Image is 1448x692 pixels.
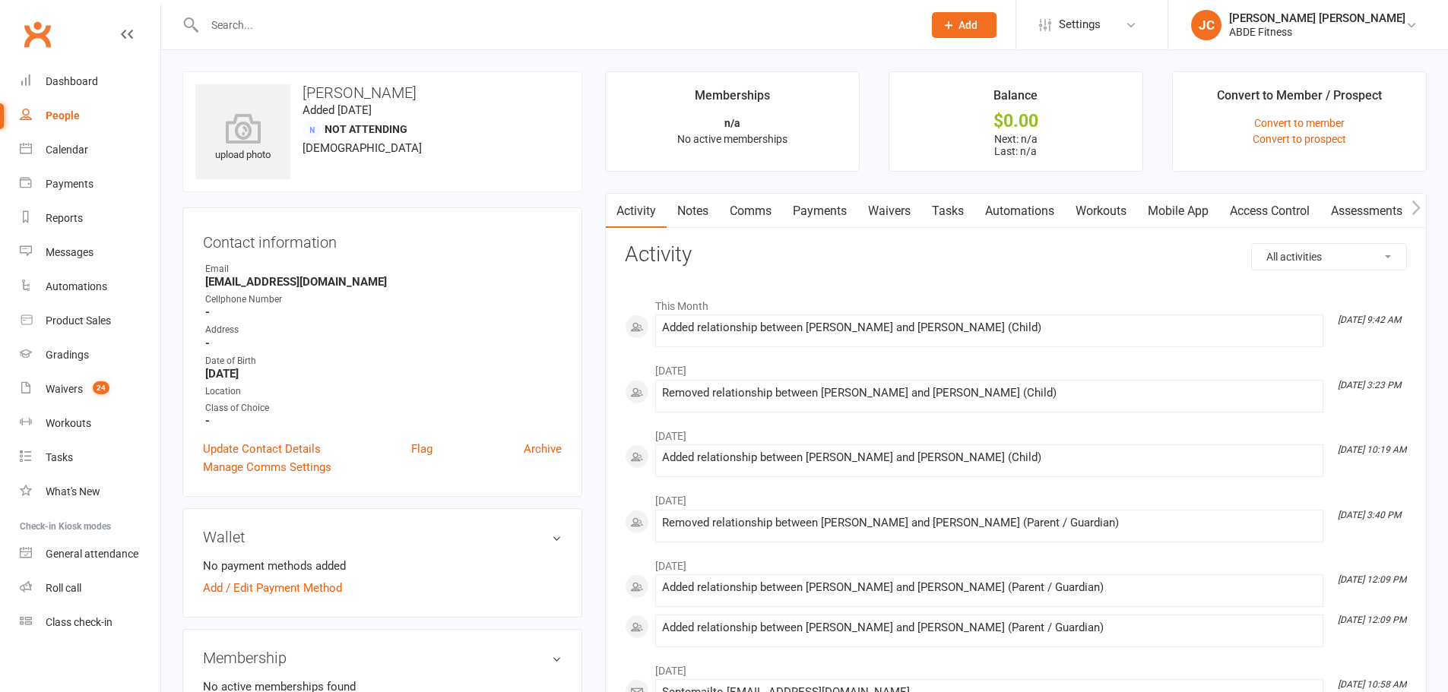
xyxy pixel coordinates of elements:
[524,440,562,458] a: Archive
[662,517,1317,529] div: Removed relationship between [PERSON_NAME] and [PERSON_NAME] (Parent / Guardian)
[1217,86,1382,113] div: Convert to Member / Prospect
[46,109,80,122] div: People
[205,275,562,289] strong: [EMAIL_ADDRESS][DOMAIN_NAME]
[625,485,1407,509] li: [DATE]
[625,355,1407,379] li: [DATE]
[1219,194,1320,229] a: Access Control
[46,451,73,463] div: Tasks
[974,194,1065,229] a: Automations
[205,367,562,381] strong: [DATE]
[46,417,91,429] div: Workouts
[203,440,321,458] a: Update Contact Details
[662,451,1317,464] div: Added relationship between [PERSON_NAME] and [PERSON_NAME] (Child)
[677,133,787,145] span: No active memberships
[719,194,782,229] a: Comms
[20,605,160,640] a: Class kiosk mode
[1338,574,1406,585] i: [DATE] 12:09 PM
[46,582,81,594] div: Roll call
[662,321,1317,334] div: Added relationship between [PERSON_NAME] and [PERSON_NAME] (Child)
[1254,117,1345,129] a: Convert to member
[46,616,112,628] div: Class check-in
[46,383,83,395] div: Waivers
[46,280,107,292] div: Automations
[205,354,562,368] div: Date of Birth
[18,15,56,53] a: Clubworx
[205,323,562,337] div: Address
[958,19,977,31] span: Add
[205,384,562,399] div: Location
[303,103,372,117] time: Added [DATE]
[203,649,562,666] h3: Membership
[205,305,562,319] strong: -
[1191,10,1221,40] div: JC
[203,579,342,597] a: Add / Edit Payment Method
[662,387,1317,400] div: Removed relationship between [PERSON_NAME] and [PERSON_NAME] (Child)
[20,235,160,270] a: Messages
[1338,615,1406,625] i: [DATE] 12:09 PM
[993,86,1038,113] div: Balance
[203,228,562,251] h3: Contact information
[20,571,160,605] a: Roll call
[205,401,562,416] div: Class of Choice
[1338,314,1401,325] i: [DATE] 9:42 AM
[46,178,93,190] div: Payments
[46,349,89,361] div: Gradings
[724,117,740,129] strong: n/a
[195,84,569,101] h3: [PERSON_NAME]
[921,194,974,229] a: Tasks
[20,304,160,338] a: Product Sales
[325,123,407,135] span: Not Attending
[20,537,160,571] a: General attendance kiosk mode
[662,621,1317,634] div: Added relationship between [PERSON_NAME] and [PERSON_NAME] (Parent / Guardian)
[1338,444,1406,455] i: [DATE] 10:19 AM
[667,194,719,229] a: Notes
[20,201,160,235] a: Reports
[20,441,160,475] a: Tasks
[903,113,1129,129] div: $0.00
[20,133,160,167] a: Calendar
[205,262,562,276] div: Email
[1338,679,1406,690] i: [DATE] 10:58 AM
[625,243,1407,267] h3: Activity
[1229,25,1405,39] div: ABDE Fitness
[20,338,160,372] a: Gradings
[46,75,98,87] div: Dashboard
[20,167,160,201] a: Payments
[1320,194,1413,229] a: Assessments
[195,113,290,163] div: upload photo
[303,141,422,155] span: [DEMOGRAPHIC_DATA]
[203,458,331,476] a: Manage Comms Settings
[20,475,160,509] a: What's New
[1059,8,1101,42] span: Settings
[20,406,160,441] a: Workouts
[205,292,562,307] div: Cellphone Number
[203,529,562,545] h3: Wallet
[411,440,432,458] a: Flag
[93,381,109,394] span: 24
[46,246,93,258] div: Messages
[625,550,1407,574] li: [DATE]
[205,414,562,428] strong: -
[46,485,100,498] div: What's New
[20,270,160,304] a: Automations
[625,655,1407,679] li: [DATE]
[20,99,160,133] a: People
[1253,133,1346,145] a: Convert to prospect
[20,65,160,99] a: Dashboard
[203,557,562,575] li: No payment methods added
[625,290,1407,314] li: This Month
[200,14,912,36] input: Search...
[205,337,562,350] strong: -
[1338,510,1401,520] i: [DATE] 3:40 PM
[1338,380,1401,390] i: [DATE] 3:23 PM
[625,420,1407,444] li: [DATE]
[46,548,138,560] div: General attendance
[1065,194,1137,229] a: Workouts
[20,372,160,406] a: Waivers 24
[46,212,83,224] div: Reports
[932,12,996,38] button: Add
[46,314,111,327] div: Product Sales
[857,194,921,229] a: Waivers
[606,194,667,229] a: Activity
[46,144,88,156] div: Calendar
